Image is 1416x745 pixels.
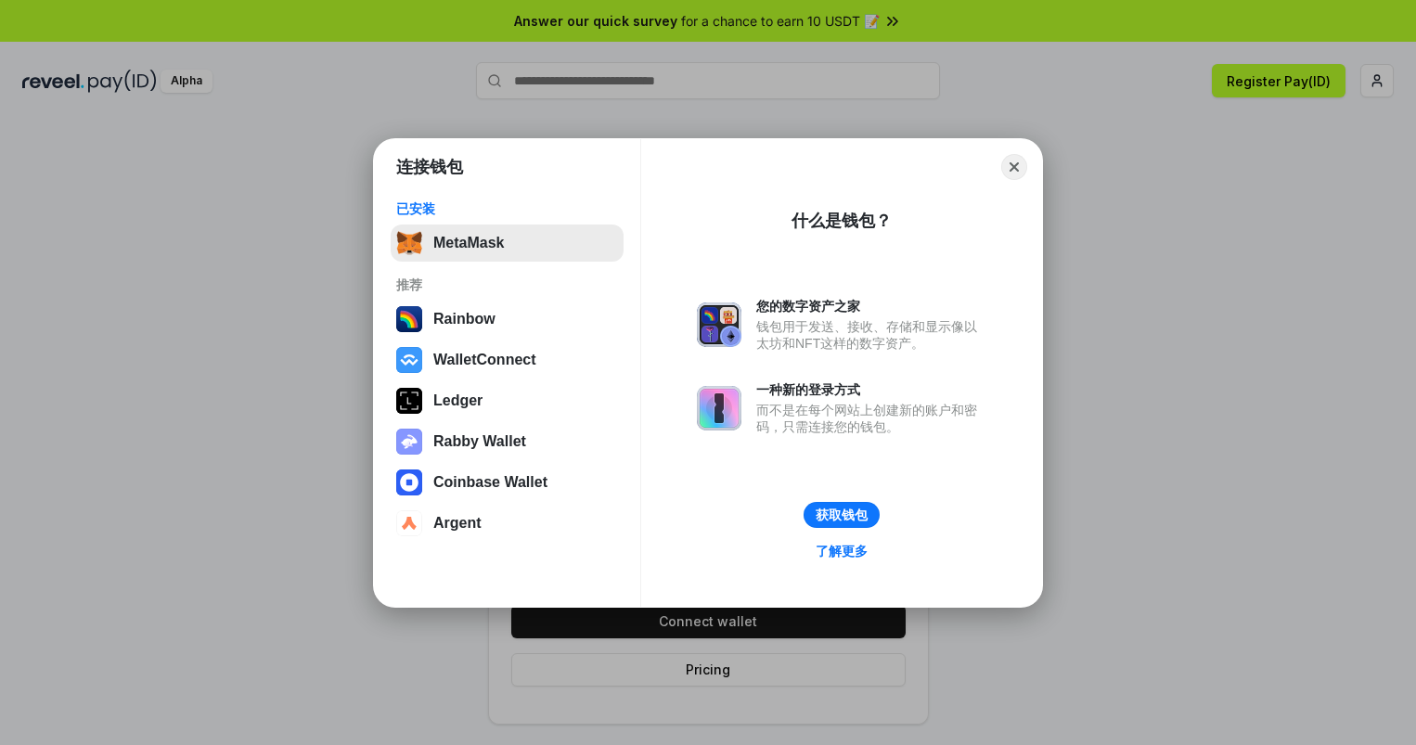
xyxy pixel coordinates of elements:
img: svg+xml,%3Csvg%20width%3D%2228%22%20height%3D%2228%22%20viewBox%3D%220%200%2028%2028%22%20fill%3D... [396,469,422,495]
img: svg+xml,%3Csvg%20xmlns%3D%22http%3A%2F%2Fwww.w3.org%2F2000%2Fsvg%22%20width%3D%2228%22%20height%3... [396,388,422,414]
div: Argent [433,515,482,532]
div: 您的数字资产之家 [756,298,986,315]
img: svg+xml,%3Csvg%20xmlns%3D%22http%3A%2F%2Fwww.w3.org%2F2000%2Fsvg%22%20fill%3D%22none%22%20viewBox... [697,302,741,347]
button: Close [1001,154,1027,180]
h1: 连接钱包 [396,156,463,178]
div: 已安装 [396,200,618,217]
div: WalletConnect [433,352,536,368]
img: svg+xml,%3Csvg%20width%3D%2228%22%20height%3D%2228%22%20viewBox%3D%220%200%2028%2028%22%20fill%3D... [396,510,422,536]
button: Rabby Wallet [391,423,624,460]
div: 钱包用于发送、接收、存储和显示像以太坊和NFT这样的数字资产。 [756,318,986,352]
button: Ledger [391,382,624,419]
div: 获取钱包 [816,507,868,523]
div: 而不是在每个网站上创建新的账户和密码，只需连接您的钱包。 [756,402,986,435]
img: svg+xml,%3Csvg%20fill%3D%22none%22%20height%3D%2233%22%20viewBox%3D%220%200%2035%2033%22%20width%... [396,230,422,256]
a: 了解更多 [805,539,879,563]
button: Coinbase Wallet [391,464,624,501]
div: Rainbow [433,311,496,328]
div: 一种新的登录方式 [756,381,986,398]
img: svg+xml,%3Csvg%20width%3D%2228%22%20height%3D%2228%22%20viewBox%3D%220%200%2028%2028%22%20fill%3D... [396,347,422,373]
button: WalletConnect [391,341,624,379]
button: Rainbow [391,301,624,338]
div: Coinbase Wallet [433,474,547,491]
button: MetaMask [391,225,624,262]
button: 获取钱包 [804,502,880,528]
div: MetaMask [433,235,504,251]
button: Argent [391,505,624,542]
img: svg+xml,%3Csvg%20xmlns%3D%22http%3A%2F%2Fwww.w3.org%2F2000%2Fsvg%22%20fill%3D%22none%22%20viewBox... [396,429,422,455]
div: Ledger [433,392,483,409]
div: Rabby Wallet [433,433,526,450]
div: 了解更多 [816,543,868,559]
div: 什么是钱包？ [792,210,892,232]
img: svg+xml,%3Csvg%20xmlns%3D%22http%3A%2F%2Fwww.w3.org%2F2000%2Fsvg%22%20fill%3D%22none%22%20viewBox... [697,386,741,430]
img: svg+xml,%3Csvg%20width%3D%22120%22%20height%3D%22120%22%20viewBox%3D%220%200%20120%20120%22%20fil... [396,306,422,332]
div: 推荐 [396,276,618,293]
